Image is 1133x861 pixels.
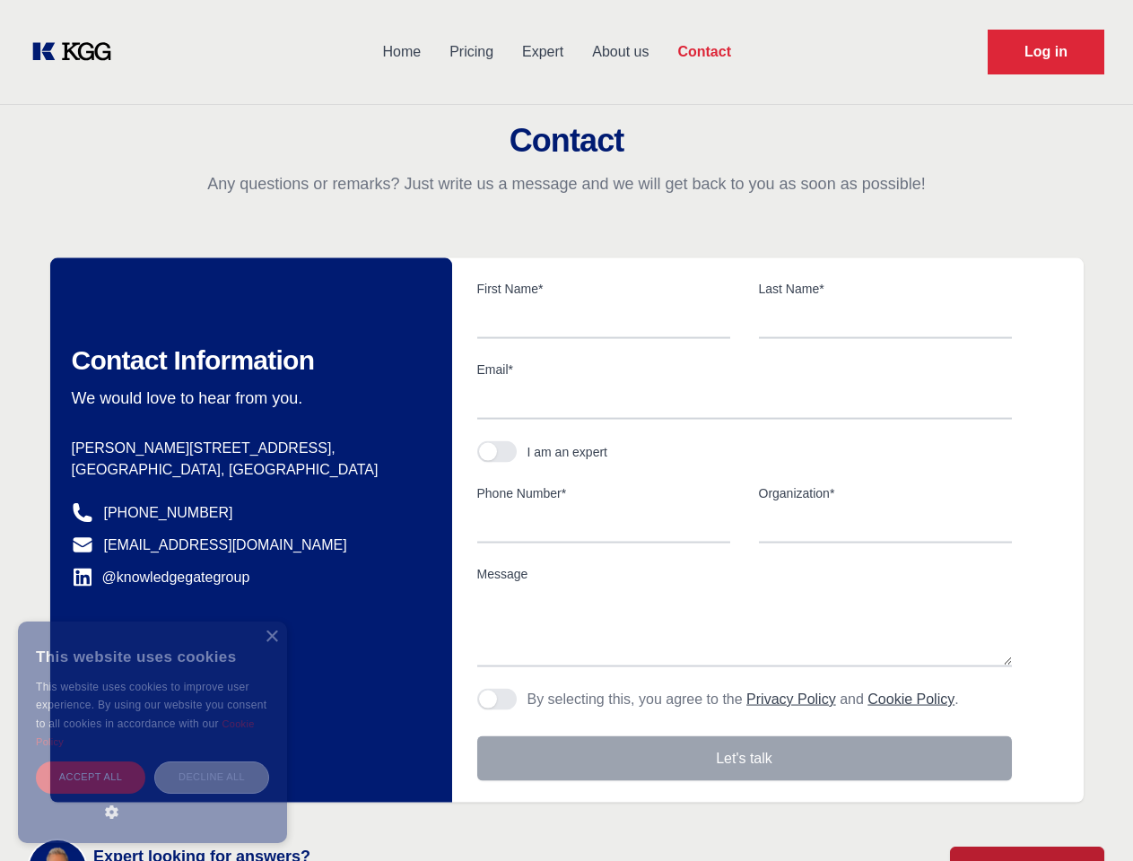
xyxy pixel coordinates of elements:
[36,681,266,730] span: This website uses cookies to improve user experience. By using our website you consent to all coo...
[1043,775,1133,861] iframe: Chat Widget
[29,38,126,66] a: KOL Knowledge Platform: Talk to Key External Experts (KEE)
[36,718,255,747] a: Cookie Policy
[527,689,959,710] p: By selecting this, you agree to the and .
[22,123,1111,159] h2: Contact
[72,567,250,588] a: @knowledgegategroup
[988,30,1104,74] a: Request Demo
[72,459,423,481] p: [GEOGRAPHIC_DATA], [GEOGRAPHIC_DATA]
[477,736,1012,781] button: Let's talk
[435,29,508,75] a: Pricing
[578,29,663,75] a: About us
[36,761,145,793] div: Accept all
[746,691,836,707] a: Privacy Policy
[22,173,1111,195] p: Any questions or remarks? Just write us a message and we will get back to you as soon as possible!
[867,691,954,707] a: Cookie Policy
[368,29,435,75] a: Home
[72,438,423,459] p: [PERSON_NAME][STREET_ADDRESS],
[20,844,110,854] div: Cookie settings
[72,344,423,377] h2: Contact Information
[759,484,1012,502] label: Organization*
[477,565,1012,583] label: Message
[477,484,730,502] label: Phone Number*
[759,280,1012,298] label: Last Name*
[508,29,578,75] a: Expert
[663,29,745,75] a: Contact
[477,280,730,298] label: First Name*
[104,502,233,524] a: [PHONE_NUMBER]
[265,631,278,644] div: Close
[104,535,347,556] a: [EMAIL_ADDRESS][DOMAIN_NAME]
[36,635,269,678] div: This website uses cookies
[154,761,269,793] div: Decline all
[72,387,423,409] p: We would love to hear from you.
[527,443,608,461] div: I am an expert
[477,361,1012,378] label: Email*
